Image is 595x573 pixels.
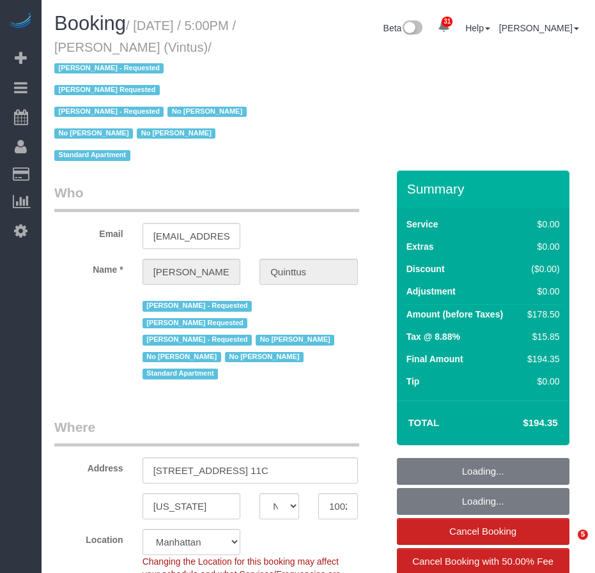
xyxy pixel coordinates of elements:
span: Standard Apartment [143,369,219,379]
legend: Who [54,183,359,212]
a: 31 [431,13,456,41]
span: / [54,40,251,163]
input: Email [143,223,241,249]
iframe: Intercom live chat [552,530,582,560]
label: Tax @ 8.88% [406,330,460,343]
div: $0.00 [522,375,559,388]
span: No [PERSON_NAME] [137,128,215,139]
span: [PERSON_NAME] - Requested [143,335,252,345]
small: / [DATE] / 5:00PM / [PERSON_NAME] (Vintus) [54,19,251,164]
div: $0.00 [522,285,559,298]
div: $194.35 [522,353,559,365]
input: Zip Code [318,493,358,519]
span: Booking [54,12,126,34]
label: Tip [406,375,420,388]
span: 5 [578,530,588,540]
input: Last Name [259,259,358,285]
span: [PERSON_NAME] Requested [143,318,248,328]
div: ($0.00) [522,263,559,275]
legend: Where [54,418,359,447]
div: $15.85 [522,330,559,343]
label: Name * [45,259,133,276]
span: [PERSON_NAME] - Requested [54,63,164,73]
input: City [143,493,241,519]
a: [PERSON_NAME] [499,23,579,33]
label: Amount (before Taxes) [406,308,503,321]
span: No [PERSON_NAME] [256,335,334,345]
span: No [PERSON_NAME] [225,352,304,362]
img: Automaid Logo [8,13,33,31]
span: 31 [442,17,452,27]
span: Standard Apartment [54,150,130,160]
span: No [PERSON_NAME] [54,128,133,139]
a: Help [465,23,490,33]
h4: $194.35 [484,418,557,429]
strong: Total [408,417,440,428]
input: First Name [143,259,241,285]
label: Address [45,457,133,475]
h3: Summary [407,181,563,196]
div: $178.50 [522,308,559,321]
label: Location [45,529,133,546]
div: $0.00 [522,218,559,231]
span: [PERSON_NAME] - Requested [143,301,252,311]
label: Email [45,223,133,240]
label: Service [406,218,438,231]
label: Extras [406,240,434,253]
label: Discount [406,263,445,275]
span: Cancel Booking with 50.00% Fee [412,556,553,567]
img: New interface [401,20,422,37]
div: $0.00 [522,240,559,253]
a: Beta [383,23,423,33]
label: Adjustment [406,285,456,298]
span: [PERSON_NAME] Requested [54,85,160,95]
a: Cancel Booking [397,518,569,545]
span: [PERSON_NAME] - Requested [54,107,164,117]
label: Final Amount [406,353,463,365]
span: No [PERSON_NAME] [167,107,246,117]
span: No [PERSON_NAME] [143,352,221,362]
